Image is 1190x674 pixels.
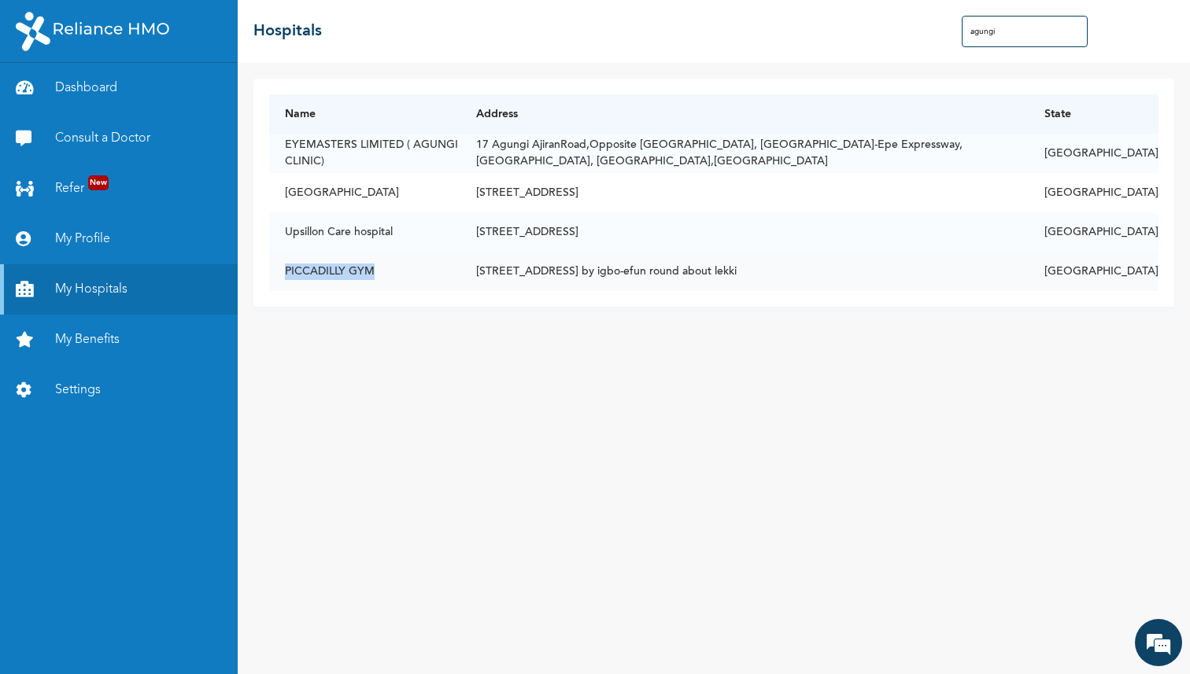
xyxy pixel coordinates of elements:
td: [GEOGRAPHIC_DATA] [1029,134,1159,173]
td: [STREET_ADDRESS] [460,173,1029,212]
td: [GEOGRAPHIC_DATA] [1029,212,1159,252]
td: Upsillon Care hospital [269,212,460,252]
td: 17 Agungi AjiranRoad,Opposite [GEOGRAPHIC_DATA], [GEOGRAPHIC_DATA]-Epe Expressway,[GEOGRAPHIC_DAT... [460,134,1029,173]
span: We're online! [91,223,217,381]
td: [GEOGRAPHIC_DATA] [1029,173,1159,212]
h2: Hospitals [253,20,322,43]
div: Minimize live chat window [258,8,296,46]
span: New [88,175,109,190]
td: [STREET_ADDRESS] by igbo-efun round about lekki [460,252,1029,291]
div: Chat with us now [82,88,264,109]
span: Conversation [8,561,154,572]
th: Name [269,94,460,134]
img: d_794563401_company_1708531726252_794563401 [29,79,64,118]
td: [GEOGRAPHIC_DATA] [1029,252,1159,291]
td: [STREET_ADDRESS] [460,212,1029,252]
td: PICCADILLY GYM [269,252,460,291]
img: RelianceHMO's Logo [16,12,169,51]
input: Search Hospitals... [962,16,1088,47]
th: Address [460,94,1029,134]
th: State [1029,94,1159,134]
td: EYEMASTERS LIMITED ( AGUNGI CLINIC) [269,134,460,173]
div: FAQs [154,533,301,582]
td: [GEOGRAPHIC_DATA] [269,173,460,212]
textarea: Type your message and hit 'Enter' [8,478,300,533]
